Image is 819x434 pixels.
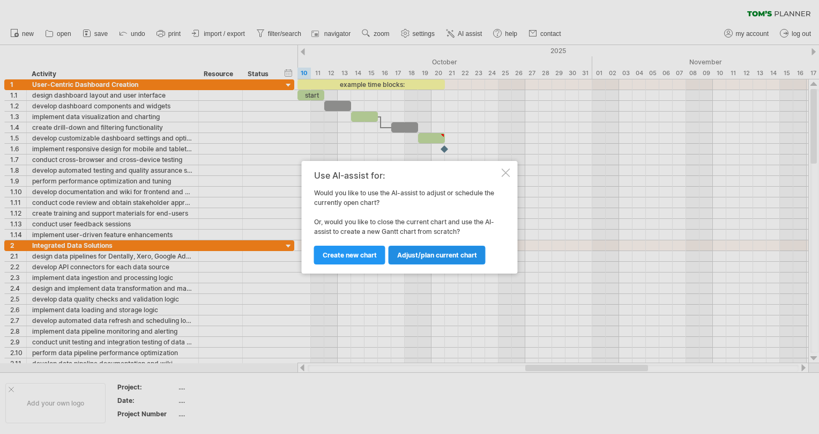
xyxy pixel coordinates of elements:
div: Use AI-assist for: [314,171,500,180]
div: Would you like to use the AI-assist to adjust or schedule the currently open chart? Or, would you... [314,171,500,264]
a: Create new chart [314,246,385,264]
span: Create new chart [323,251,377,259]
a: Adjust/plan current chart [389,246,486,264]
span: Adjust/plan current chart [397,251,477,259]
